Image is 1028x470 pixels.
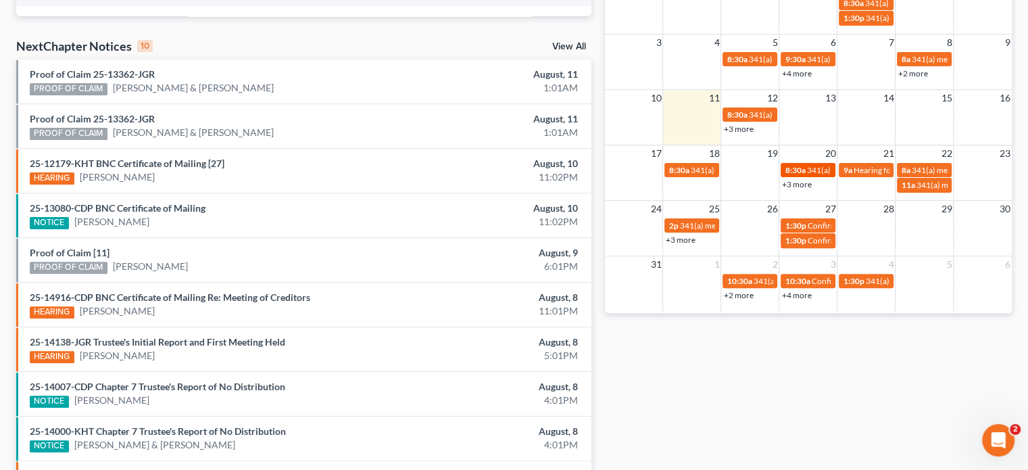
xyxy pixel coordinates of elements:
span: 341(a) meeting for [PERSON_NAME] & [PERSON_NAME] [679,220,881,231]
a: +4 more [781,290,811,300]
span: 9a [843,165,852,175]
div: PROOF OF CLAIM [30,262,107,274]
span: 341(a) meeting for [PERSON_NAME] & [PERSON_NAME] [806,165,1008,175]
span: 1 [712,256,720,273]
span: 26 [765,201,779,217]
div: 6:01PM [404,260,578,273]
span: 3 [654,34,662,51]
div: PROOF OF CLAIM [30,83,107,95]
span: 12 [765,90,779,106]
iframe: Intercom live chat [982,424,1014,456]
div: August, 9 [404,246,578,260]
span: 4 [887,256,895,273]
span: 22 [939,145,953,162]
span: 11 [707,90,720,106]
span: 8 [945,34,953,51]
span: 8a [901,54,910,64]
a: +3 more [665,235,695,245]
div: August, 8 [404,425,578,438]
span: 27 [823,201,837,217]
div: NOTICE [30,217,69,229]
span: 1:30p [785,235,806,245]
a: +3 more [723,124,753,134]
div: August, 11 [404,68,578,81]
div: August, 11 [404,112,578,126]
span: 5 [770,34,779,51]
span: 1:30p [785,220,806,231]
span: 10:30a [785,276,810,286]
span: 9:30a [785,54,805,64]
span: 8:30a [668,165,689,175]
a: +2 more [723,290,753,300]
span: 2 [1010,424,1021,435]
a: [PERSON_NAME] & [PERSON_NAME] [113,126,274,139]
span: 29 [939,201,953,217]
span: 2p [668,220,678,231]
span: 30 [998,201,1012,217]
span: 8:30a [727,110,747,120]
span: 31 [649,256,662,273]
span: 8:30a [785,165,805,175]
a: 25-14000-KHT Chapter 7 Trustee's Report of No Distribution [30,425,286,437]
div: 1:01AM [404,81,578,95]
div: HEARING [30,306,74,319]
a: 25-14138-JGR Trustee's Initial Report and First Meeting Held [30,336,285,348]
div: PROOF OF CLAIM [30,128,107,140]
span: 6 [1004,256,1012,273]
a: Proof of Claim 25-13362-JGR [30,113,155,124]
div: August, 8 [404,380,578,394]
span: 3 [829,256,837,273]
span: 23 [998,145,1012,162]
a: [PERSON_NAME] & [PERSON_NAME] [74,438,235,452]
span: 14 [881,90,895,106]
span: 8:30a [727,54,747,64]
span: 6 [829,34,837,51]
span: 21 [881,145,895,162]
span: 5 [945,256,953,273]
a: 25-14916-CDP BNC Certificate of Mailing Re: Meeting of Creditors [30,291,310,303]
span: 18 [707,145,720,162]
span: 13 [823,90,837,106]
div: NOTICE [30,396,69,408]
span: 8a [901,165,910,175]
div: HEARING [30,172,74,185]
span: 15 [939,90,953,106]
a: [PERSON_NAME] [80,170,155,184]
a: [PERSON_NAME] [74,215,149,229]
span: 11a [901,180,914,190]
div: NextChapter Notices [16,38,153,54]
span: 17 [649,145,662,162]
span: Confirmation hearing for [PERSON_NAME] [811,276,964,286]
div: 11:02PM [404,215,578,229]
span: 341(a) meeting for [PERSON_NAME] & [PERSON_NAME] [753,276,955,286]
div: 4:01PM [404,394,578,407]
span: 25 [707,201,720,217]
a: [PERSON_NAME] [113,260,188,273]
span: 2 [770,256,779,273]
a: 25-14007-CDP Chapter 7 Trustee's Report of No Distribution [30,381,285,392]
span: 20 [823,145,837,162]
div: HEARING [30,351,74,363]
a: +2 more [898,68,927,78]
a: [PERSON_NAME] [80,349,155,362]
span: 7 [887,34,895,51]
div: 11:01PM [404,304,578,318]
a: Proof of Claim 25-13362-JGR [30,68,155,80]
div: 11:02PM [404,170,578,184]
a: Proof of Claim [11] [30,247,109,258]
a: [PERSON_NAME] [74,394,149,407]
a: +4 more [781,68,811,78]
div: 5:01PM [404,349,578,362]
div: 10 [137,40,153,52]
span: 341(a) meeting for [PERSON_NAME] [865,276,996,286]
span: 10:30a [727,276,752,286]
span: 1:30p [843,13,864,23]
span: 1:30p [843,276,864,286]
div: August, 10 [404,157,578,170]
span: 19 [765,145,779,162]
span: 28 [881,201,895,217]
span: 24 [649,201,662,217]
div: 1:01AM [404,126,578,139]
span: 341(a) meeting for [PERSON_NAME] [690,165,821,175]
a: [PERSON_NAME] [80,304,155,318]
